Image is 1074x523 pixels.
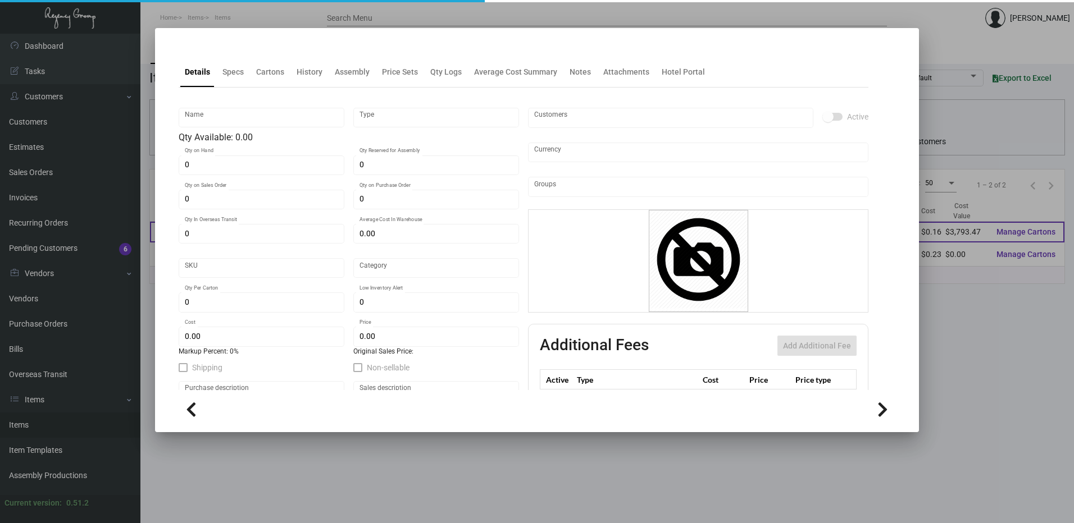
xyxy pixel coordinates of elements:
[534,113,808,122] input: Add new..
[570,66,591,78] div: Notes
[382,66,418,78] div: Price Sets
[297,66,322,78] div: History
[4,497,62,509] div: Current version:
[474,66,557,78] div: Average Cost Summary
[540,336,649,356] h2: Additional Fees
[777,336,857,356] button: Add Additional Fee
[192,361,222,374] span: Shipping
[256,66,284,78] div: Cartons
[603,66,649,78] div: Attachments
[335,66,370,78] div: Assembly
[574,370,700,389] th: Type
[179,131,519,144] div: Qty Available: 0.00
[367,361,409,374] span: Non-sellable
[662,66,705,78] div: Hotel Portal
[793,370,843,389] th: Price type
[747,370,793,389] th: Price
[700,370,746,389] th: Cost
[185,66,210,78] div: Details
[66,497,89,509] div: 0.51.2
[430,66,462,78] div: Qty Logs
[847,110,868,123] span: Active
[783,341,851,350] span: Add Additional Fee
[540,370,575,389] th: Active
[534,182,863,191] input: Add new..
[222,66,244,78] div: Specs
